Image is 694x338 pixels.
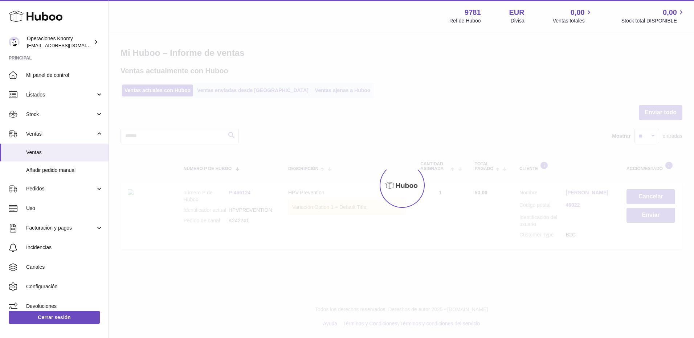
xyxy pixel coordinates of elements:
span: 0,00 [663,8,677,17]
div: Operaciones Knomy [27,35,92,49]
span: Facturación y pagos [26,224,95,231]
span: Stock [26,111,95,118]
span: Pedidos [26,185,95,192]
span: Ventas totales [553,17,593,24]
a: Cerrar sesión [9,311,100,324]
span: Incidencias [26,244,103,251]
strong: 9781 [465,8,481,17]
img: operaciones@selfkit.com [9,37,20,48]
span: Uso [26,205,103,212]
span: [EMAIL_ADDRESS][DOMAIN_NAME] [27,42,107,48]
a: 0,00 Ventas totales [553,8,593,24]
span: Stock total DISPONIBLE [621,17,685,24]
span: Devoluciones [26,303,103,310]
div: Ref de Huboo [449,17,481,24]
span: Listados [26,91,95,98]
span: Canales [26,264,103,271]
span: Ventas [26,149,103,156]
span: Mi panel de control [26,72,103,79]
span: Ventas [26,131,95,137]
div: Divisa [511,17,524,24]
a: 0,00 Stock total DISPONIBLE [621,8,685,24]
span: Configuración [26,283,103,290]
span: 0,00 [571,8,585,17]
span: Añadir pedido manual [26,167,103,174]
strong: EUR [509,8,524,17]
